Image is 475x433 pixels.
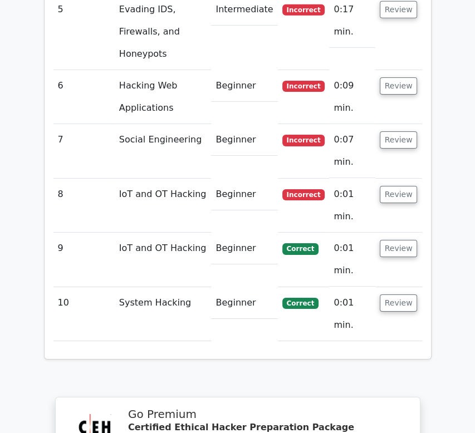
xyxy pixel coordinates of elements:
span: Incorrect [282,135,325,146]
button: Review [380,294,418,312]
td: Hacking Web Applications [115,70,212,124]
td: Beginner [211,179,277,210]
td: 6 [53,70,115,124]
td: Beginner [211,233,277,264]
button: Review [380,240,418,257]
span: Incorrect [282,189,325,200]
td: 0:01 min. [329,287,375,341]
td: 7 [53,124,115,178]
button: Review [380,1,418,18]
td: Beginner [211,287,277,319]
td: 8 [53,179,115,233]
span: Incorrect [282,81,325,92]
button: Review [380,77,418,95]
td: 9 [53,233,115,287]
td: 10 [53,287,115,341]
td: 0:01 min. [329,179,375,233]
td: IoT and OT Hacking [115,233,212,287]
td: Social Engineering [115,124,212,178]
button: Review [380,186,418,203]
td: 0:07 min. [329,124,375,178]
td: 0:09 min. [329,70,375,124]
button: Review [380,131,418,149]
span: Correct [282,243,319,254]
td: Beginner [211,124,277,156]
td: IoT and OT Hacking [115,179,212,233]
td: System Hacking [115,287,212,341]
td: 0:01 min. [329,233,375,287]
td: Beginner [211,70,277,102]
span: Correct [282,298,319,309]
span: Incorrect [282,4,325,16]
